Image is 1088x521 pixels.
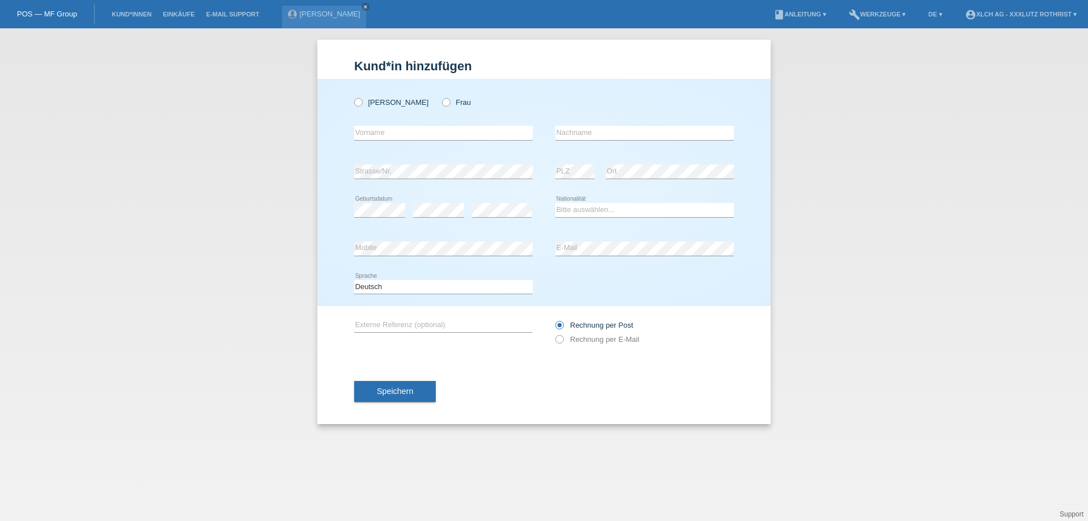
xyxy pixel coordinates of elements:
[965,9,976,20] i: account_circle
[773,9,785,20] i: book
[959,11,1082,18] a: account_circleXLCH AG - XXXLutz Rothrist ▾
[17,10,77,18] a: POS — MF Group
[555,335,639,344] label: Rechnung per E-Mail
[923,11,947,18] a: DE ▾
[377,387,413,396] span: Speichern
[363,4,368,10] i: close
[201,11,265,18] a: E-Mail Support
[768,11,832,18] a: bookAnleitung ▾
[106,11,157,18] a: Kund*innen
[442,98,471,107] label: Frau
[442,98,449,105] input: Frau
[157,11,200,18] a: Einkäufe
[354,381,436,403] button: Speichern
[354,98,362,105] input: [PERSON_NAME]
[849,9,860,20] i: build
[362,3,369,11] a: close
[354,98,428,107] label: [PERSON_NAME]
[300,10,360,18] a: [PERSON_NAME]
[1060,510,1083,518] a: Support
[843,11,912,18] a: buildWerkzeuge ▾
[354,59,734,73] h1: Kund*in hinzufügen
[555,321,563,335] input: Rechnung per Post
[555,335,563,349] input: Rechnung per E-Mail
[555,321,633,329] label: Rechnung per Post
